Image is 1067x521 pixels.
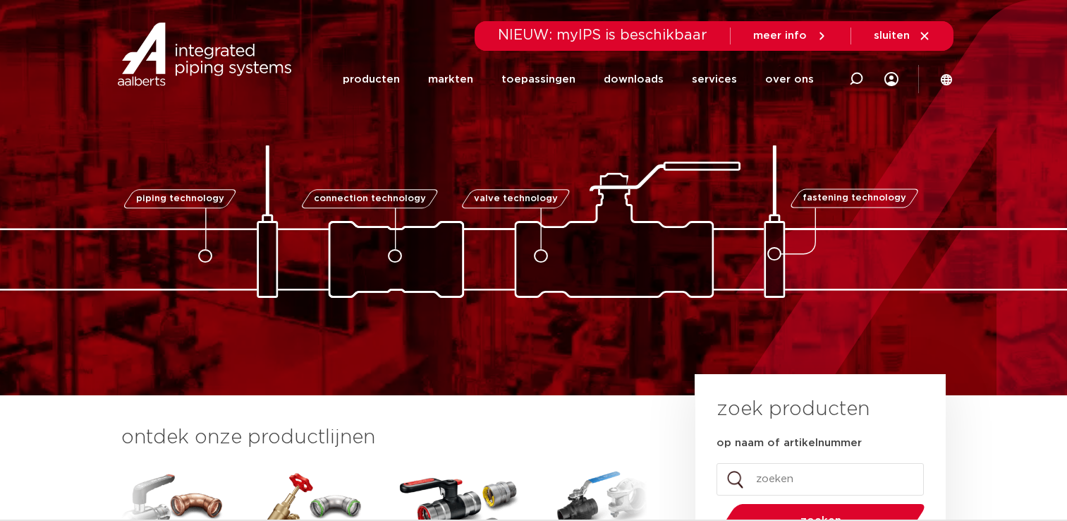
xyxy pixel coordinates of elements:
[343,52,400,107] a: producten
[753,30,807,41] span: meer info
[121,424,647,452] h3: ontdek onze productlijnen
[313,194,425,203] span: connection technology
[874,30,931,42] a: sluiten
[501,52,575,107] a: toepassingen
[717,395,870,424] h3: zoek producten
[343,52,814,107] nav: Menu
[884,51,898,107] div: my IPS
[717,463,924,496] input: zoeken
[753,30,828,42] a: meer info
[498,28,707,42] span: NIEUW: myIPS is beschikbaar
[874,30,910,41] span: sluiten
[136,194,224,203] span: piping technology
[604,52,664,107] a: downloads
[717,436,862,450] label: op naam of artikelnummer
[428,52,473,107] a: markten
[474,194,558,203] span: valve technology
[692,52,737,107] a: services
[765,52,814,107] a: over ons
[803,194,906,203] span: fastening technology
